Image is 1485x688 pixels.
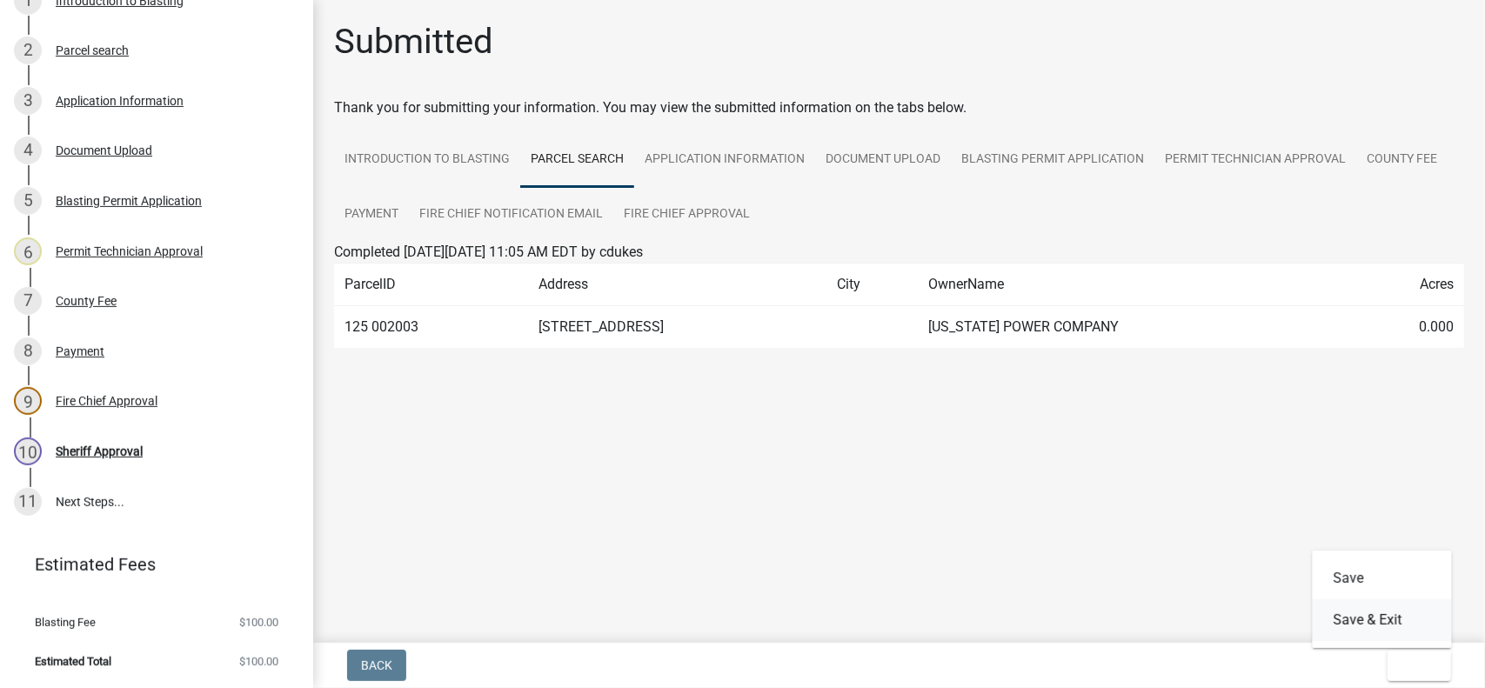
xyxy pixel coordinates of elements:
button: Exit [1388,650,1451,681]
td: OwnerName [918,264,1350,306]
div: County Fee [56,295,117,307]
td: 0.000 [1350,306,1464,349]
div: Permit Technician Approval [56,245,203,257]
td: ParcelID [334,264,528,306]
a: County Fee [1356,132,1448,188]
span: Back [361,658,392,672]
div: Fire Chief Approval [56,395,157,407]
td: Acres [1350,264,1464,306]
div: 5 [14,187,42,215]
button: Save [1313,558,1452,599]
td: [US_STATE] POWER COMPANY [918,306,1350,349]
td: [STREET_ADDRESS] [528,306,827,349]
a: Document Upload [815,132,951,188]
div: Blasting Permit Application [56,195,202,207]
span: $100.00 [239,617,278,628]
div: Document Upload [56,144,152,157]
div: 3 [14,87,42,115]
div: 10 [14,438,42,465]
div: Sheriff Approval [56,445,143,458]
button: Back [347,650,406,681]
a: Introduction to Blasting [334,132,520,188]
h1: Submitted [334,21,493,63]
div: 11 [14,488,42,516]
div: Exit [1313,551,1452,648]
div: 7 [14,287,42,315]
td: City [827,264,918,306]
a: Fire Chief Approval [613,187,760,243]
div: Payment [56,345,104,357]
button: Save & Exit [1313,599,1452,641]
div: Thank you for submitting your information. You may view the submitted information on the tabs below. [334,97,1464,118]
span: Completed [DATE][DATE] 11:05 AM EDT by cdukes [334,244,643,260]
a: Application Information [634,132,815,188]
div: Parcel search [56,44,129,57]
a: Payment [334,187,409,243]
div: Application Information [56,95,184,107]
a: Fire Chief Notification Email [409,187,613,243]
a: Parcel search [520,132,634,188]
a: Permit Technician Approval [1154,132,1356,188]
td: 125 002003 [334,306,528,349]
div: 6 [14,237,42,265]
div: 9 [14,387,42,415]
a: Blasting Permit Application [951,132,1154,188]
a: Estimated Fees [14,547,285,582]
div: 4 [14,137,42,164]
td: Address [528,264,827,306]
div: 8 [14,337,42,365]
span: Estimated Total [35,656,111,667]
div: 2 [14,37,42,64]
span: Blasting Fee [35,617,96,628]
span: $100.00 [239,656,278,667]
span: Exit [1401,658,1427,672]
